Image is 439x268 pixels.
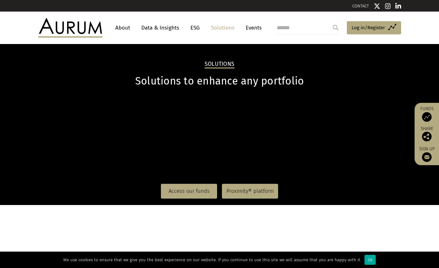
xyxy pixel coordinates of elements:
[418,146,436,162] a: Sign up
[352,24,385,31] span: Log in/Register
[242,22,262,34] a: Events
[138,22,182,34] a: Data & Insights
[352,4,369,8] a: CONTACT
[395,3,401,9] img: Linkedin icon
[422,152,432,162] img: Sign up to our newsletter
[374,3,380,9] img: Twitter icon
[38,75,401,87] h1: Solutions to enhance any portfolio
[418,106,436,122] a: Funds
[222,184,278,199] a: Proximity® platform
[347,21,401,35] a: Log in/Register
[161,184,217,199] a: Access our funds
[418,127,436,141] div: Share
[385,3,391,9] img: Instagram icon
[422,112,432,122] img: Access Funds
[38,18,102,37] img: Aurum
[112,22,133,34] a: About
[205,61,234,68] h2: Solutions
[208,22,238,34] a: Solutions
[422,132,432,141] img: Share this post
[364,255,376,265] div: Ok
[329,21,342,34] input: Submit
[187,22,203,34] a: ESG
